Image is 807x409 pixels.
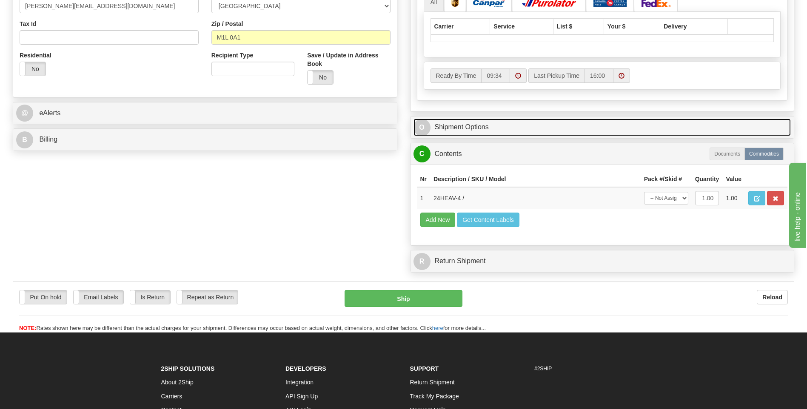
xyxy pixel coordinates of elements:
label: Zip / Postal [211,20,243,28]
span: NOTE: [19,325,36,331]
button: Reload [757,290,788,304]
a: About 2Ship [161,379,194,386]
a: Track My Package [410,393,459,400]
a: Integration [285,379,314,386]
label: Save / Update in Address Book [307,51,390,68]
th: List $ [553,18,604,34]
div: live help - online [6,5,79,15]
strong: Developers [285,365,326,372]
a: CContents [413,145,791,163]
div: Rates shown here may be different than the actual charges for your shipment. Differences may occu... [13,324,794,332]
th: Nr [417,171,431,187]
th: Delivery [660,18,728,34]
label: Is Return [130,290,170,304]
label: Put On hold [20,290,67,304]
strong: Support [410,365,439,372]
iframe: chat widget [787,161,806,248]
th: Service [490,18,553,34]
td: 24HEAV-4 / [430,187,641,209]
th: Your $ [604,18,660,34]
span: Billing [39,136,57,143]
th: Description / SKU / Model [430,171,641,187]
span: C [413,145,431,162]
label: Documents [710,148,745,160]
a: API Sign Up [285,393,318,400]
span: O [413,119,431,136]
label: Last Pickup Time [528,68,585,83]
th: Pack #/Skid # [641,171,692,187]
b: Reload [762,294,782,301]
label: Recipient Type [211,51,254,60]
h6: #2SHIP [534,366,646,372]
label: Email Labels [74,290,123,304]
strong: 2Ship Solutions [161,365,215,372]
a: RReturn Shipment [413,253,791,270]
label: Commodities [744,148,784,160]
th: Carrier [431,18,490,34]
td: 1.00 [722,187,745,209]
span: R [413,253,431,270]
span: @ [16,105,33,122]
a: @ eAlerts [16,105,394,122]
span: B [16,131,33,148]
a: Carriers [161,393,183,400]
span: eAlerts [39,109,60,116]
a: B Billing [16,131,394,148]
label: No [308,71,333,84]
th: Quantity [692,171,723,187]
a: here [432,325,443,331]
button: Ship [345,290,462,307]
label: Tax Id [20,20,36,28]
button: Get Content Labels [457,213,519,227]
label: Ready By Time [431,68,482,83]
label: Repeat as Return [177,290,238,304]
th: Value [722,171,745,187]
label: Residential [20,51,51,60]
button: Add New [420,213,456,227]
label: No [20,62,46,76]
a: OShipment Options [413,119,791,136]
a: Return Shipment [410,379,455,386]
td: 1 [417,187,431,209]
